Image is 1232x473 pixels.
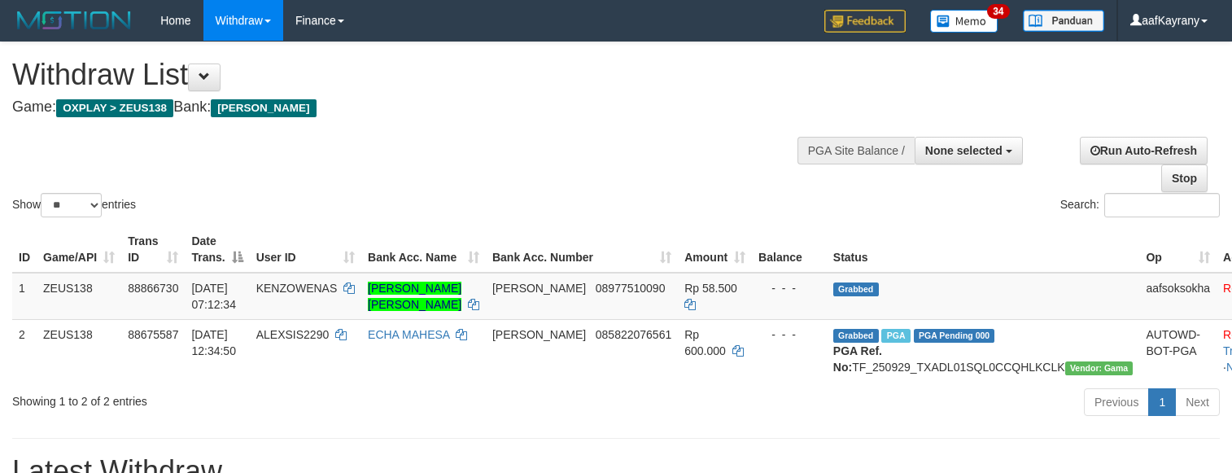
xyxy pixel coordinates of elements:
th: Game/API: activate to sort column ascending [37,226,121,273]
span: None selected [925,144,1003,157]
span: Rp 600.000 [684,328,726,357]
img: panduan.png [1023,10,1104,32]
div: PGA Site Balance / [797,137,915,164]
th: Trans ID: activate to sort column ascending [121,226,185,273]
div: - - - [758,280,820,296]
span: Grabbed [833,282,879,296]
a: Run Auto-Refresh [1080,137,1208,164]
span: Copy 085822076561 to clipboard [596,328,671,341]
td: ZEUS138 [37,319,121,382]
div: - - - [758,326,820,343]
th: Amount: activate to sort column ascending [678,226,752,273]
td: AUTOWD-BOT-PGA [1139,319,1217,382]
span: Copy 08977510090 to clipboard [596,282,666,295]
span: 34 [987,4,1009,19]
span: Grabbed [833,329,879,343]
span: [PERSON_NAME] [492,328,586,341]
th: Status [827,226,1140,273]
span: [DATE] 12:34:50 [191,328,236,357]
span: 88866730 [128,282,178,295]
th: ID [12,226,37,273]
th: Op: activate to sort column ascending [1139,226,1217,273]
button: None selected [915,137,1023,164]
span: [PERSON_NAME] [211,99,316,117]
a: 1 [1148,388,1176,416]
span: Rp 58.500 [684,282,737,295]
td: 2 [12,319,37,382]
img: Button%20Memo.svg [930,10,998,33]
label: Search: [1060,193,1220,217]
span: 88675587 [128,328,178,341]
h1: Withdraw List [12,59,805,91]
h4: Game: Bank: [12,99,805,116]
span: Vendor URL: https://trx31.1velocity.biz [1065,361,1134,375]
span: [DATE] 07:12:34 [191,282,236,311]
th: Balance [752,226,827,273]
span: Marked by aafpengsreynich [881,329,910,343]
span: [PERSON_NAME] [492,282,586,295]
span: PGA Pending [914,329,995,343]
img: MOTION_logo.png [12,8,136,33]
th: Bank Acc. Name: activate to sort column ascending [361,226,486,273]
span: ALEXSIS2290 [256,328,330,341]
a: Previous [1084,388,1149,416]
a: Stop [1161,164,1208,192]
th: User ID: activate to sort column ascending [250,226,361,273]
a: [PERSON_NAME] [PERSON_NAME] [368,282,461,311]
td: aafsoksokha [1139,273,1217,320]
select: Showentries [41,193,102,217]
td: ZEUS138 [37,273,121,320]
td: TF_250929_TXADL01SQL0CCQHLKCLK [827,319,1140,382]
td: 1 [12,273,37,320]
label: Show entries [12,193,136,217]
th: Bank Acc. Number: activate to sort column ascending [486,226,678,273]
div: Showing 1 to 2 of 2 entries [12,387,501,409]
img: Feedback.jpg [824,10,906,33]
th: Date Trans.: activate to sort column descending [185,226,249,273]
span: OXPLAY > ZEUS138 [56,99,173,117]
b: PGA Ref. No: [833,344,882,374]
a: Next [1175,388,1220,416]
a: ECHA MAHESA [368,328,449,341]
input: Search: [1104,193,1220,217]
span: KENZOWENAS [256,282,338,295]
